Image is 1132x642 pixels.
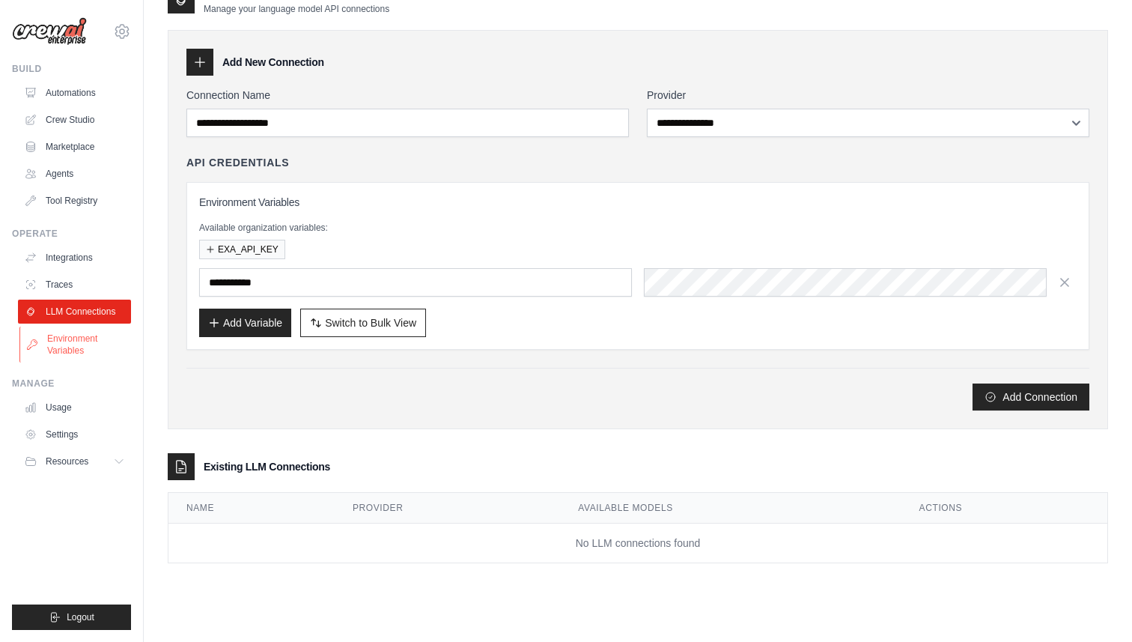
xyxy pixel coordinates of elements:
[300,309,426,337] button: Switch to Bulk View
[67,611,94,623] span: Logout
[973,384,1089,411] button: Add Connection
[204,459,330,474] h3: Existing LLM Connections
[12,605,131,630] button: Logout
[199,240,285,259] button: EXA_API_KEY
[325,315,416,330] span: Switch to Bulk View
[18,135,131,159] a: Marketplace
[18,162,131,186] a: Agents
[18,396,131,420] a: Usage
[46,455,88,467] span: Resources
[204,3,389,15] p: Manage your language model API connections
[199,195,1077,210] h3: Environment Variables
[12,228,131,240] div: Operate
[199,222,1077,234] p: Available organization variables:
[186,155,289,170] h4: API Credentials
[335,493,560,524] th: Provider
[19,327,133,363] a: Environment Variables
[18,300,131,324] a: LLM Connections
[168,493,335,524] th: Name
[12,63,131,75] div: Build
[18,246,131,270] a: Integrations
[168,524,1107,563] td: No LLM connections found
[18,81,131,105] a: Automations
[560,493,901,524] th: Available Models
[18,108,131,132] a: Crew Studio
[18,273,131,297] a: Traces
[18,449,131,473] button: Resources
[647,88,1089,103] label: Provider
[901,493,1107,524] th: Actions
[222,55,324,70] h3: Add New Connection
[199,309,291,337] button: Add Variable
[186,88,629,103] label: Connection Name
[12,378,131,390] div: Manage
[18,423,131,446] a: Settings
[12,17,87,46] img: Logo
[18,189,131,213] a: Tool Registry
